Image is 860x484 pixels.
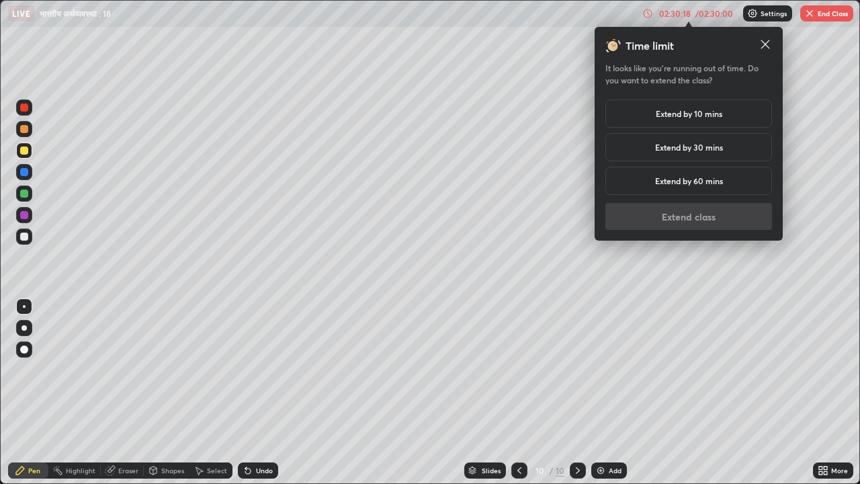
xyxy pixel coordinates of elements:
button: End Class [800,5,853,22]
div: Eraser [118,467,138,474]
h5: It looks like you’re running out of time. Do you want to extend the class? [605,62,772,86]
p: भारतीय अर्थव्यवस्था : 18 [40,8,111,19]
div: Add [609,467,621,474]
div: More [831,467,848,474]
div: Shapes [161,467,184,474]
div: / [549,467,553,475]
div: 10 [533,467,546,475]
h5: Extend by 60 mins [655,175,723,187]
div: Undo [256,467,273,474]
div: Select [207,467,227,474]
img: add-slide-button [595,465,606,476]
p: LIVE [12,8,30,19]
p: Settings [761,10,787,17]
h3: Time limit [626,38,674,54]
div: / 02:30:00 [693,9,735,17]
h5: Extend by 10 mins [656,108,722,120]
img: class-settings-icons [747,8,758,19]
div: Slides [482,467,501,474]
div: 10 [556,465,564,477]
img: end-class-cross [804,8,815,19]
h5: Extend by 30 mins [655,141,723,153]
div: Pen [28,467,40,474]
div: Highlight [66,467,95,474]
div: 02:30:18 [656,9,693,17]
